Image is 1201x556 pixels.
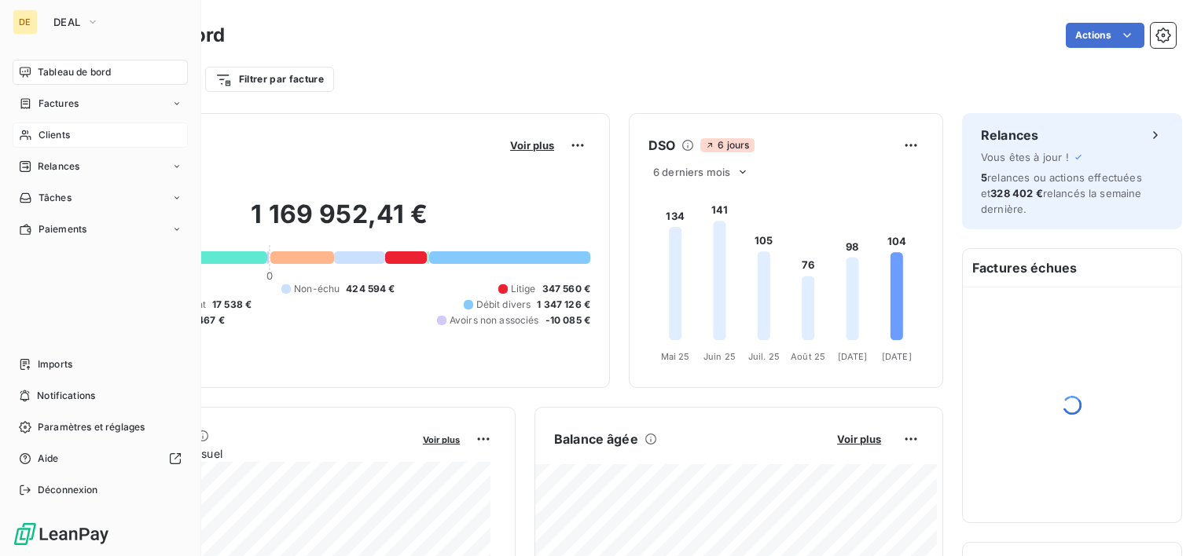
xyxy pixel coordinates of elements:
span: 0 [266,269,273,282]
tspan: Mai 25 [661,351,690,362]
span: Voir plus [510,139,554,152]
button: Filtrer par facture [205,67,334,92]
span: Clients [39,128,70,142]
tspan: [DATE] [882,351,912,362]
span: DEAL [53,16,80,28]
span: Débit divers [476,298,531,312]
span: Vous êtes à jour ! [981,151,1069,163]
span: Imports [38,357,72,371]
span: Voir plus [423,434,460,445]
a: Aide [13,446,188,471]
iframe: Intercom live chat [1148,503,1185,540]
span: 5 [981,171,987,184]
button: Voir plus [505,138,559,152]
tspan: Juin 25 [703,351,736,362]
button: Voir plus [418,432,465,446]
span: 6 derniers mois [653,166,730,178]
span: 347 560 € [542,282,590,296]
span: Tableau de bord [38,65,111,79]
h6: DSO [648,136,675,155]
button: Voir plus [832,432,886,446]
span: -10 085 € [545,313,590,327]
span: Notifications [37,389,95,403]
span: Aide [38,452,59,466]
span: Paramètres et réglages [38,420,145,434]
span: 6 jours [700,138,754,152]
div: DE [13,9,38,35]
img: Logo LeanPay [13,521,110,547]
h6: Relances [981,126,1038,144]
span: 1 347 126 € [537,298,590,312]
h6: Factures échues [963,249,1181,287]
span: 17 538 € [212,298,252,312]
h2: 1 169 952,41 € [89,199,590,246]
span: 424 594 € [346,282,395,296]
span: relances ou actions effectuées et relancés la semaine dernière. [981,171,1142,215]
tspan: [DATE] [838,351,868,362]
span: Déconnexion [38,483,98,497]
span: Factures [39,97,79,111]
span: Relances [38,159,79,174]
h6: Balance âgée [554,430,638,448]
span: Chiffre d'affaires mensuel [89,445,412,462]
tspan: Juil. 25 [748,351,780,362]
span: Non-échu [294,282,340,296]
span: 328 402 € [990,187,1042,199]
span: Avoirs non associés [450,313,539,327]
span: Litige [511,282,536,296]
tspan: Août 25 [791,351,825,362]
button: Actions [1066,23,1144,48]
span: Paiements [39,222,86,236]
span: Voir plus [837,433,881,445]
span: Tâches [39,191,72,205]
